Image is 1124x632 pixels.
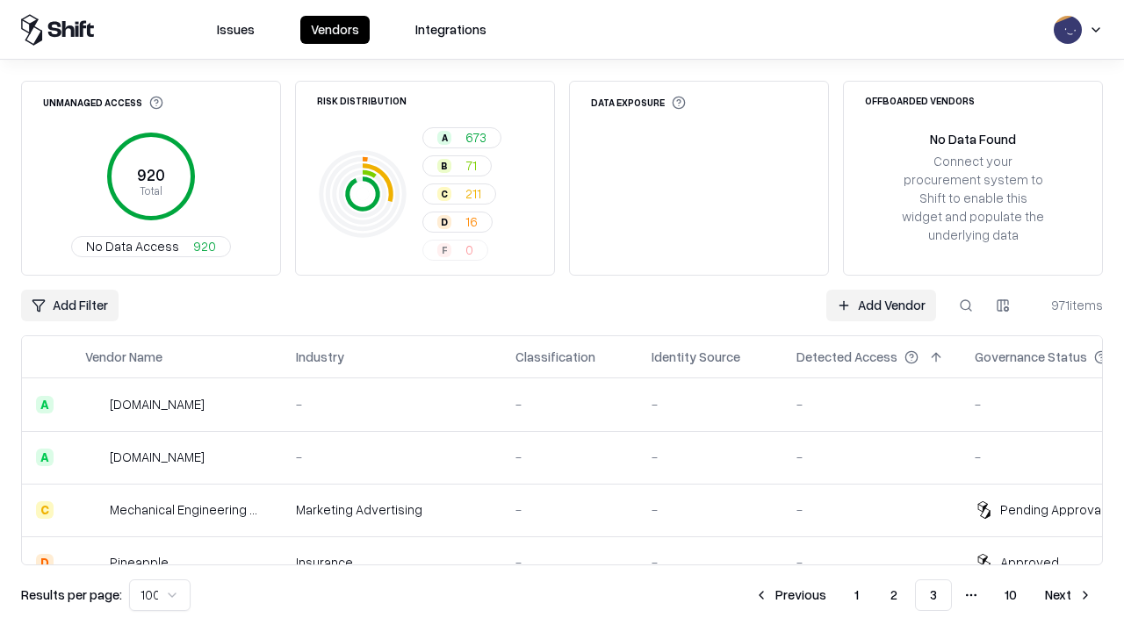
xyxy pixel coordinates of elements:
div: Governance Status [975,348,1087,366]
div: - [515,553,623,571]
span: 16 [465,212,478,231]
div: Mechanical Engineering World [110,500,268,519]
div: C [437,187,451,201]
div: Pineapple [110,553,169,571]
div: Risk Distribution [317,96,407,105]
div: A [36,396,54,413]
button: 1 [840,579,873,611]
div: - [796,448,947,466]
button: Integrations [405,16,497,44]
div: - [796,553,947,571]
div: Identity Source [652,348,740,366]
span: 71 [465,156,477,175]
button: 2 [876,579,911,611]
div: 971 items [1033,296,1103,314]
img: automat-it.com [85,396,103,413]
div: - [652,448,768,466]
button: A673 [422,127,501,148]
div: Insurance [296,553,487,571]
button: Vendors [300,16,370,44]
div: - [515,448,623,466]
div: - [296,395,487,413]
div: Unmanaged Access [43,96,163,110]
button: Add Filter [21,290,119,321]
span: 211 [465,184,481,203]
button: B71 [422,155,492,176]
div: Pending Approval [1000,500,1104,519]
div: No Data Found [930,130,1016,148]
div: - [515,500,623,519]
div: Industry [296,348,344,366]
div: Offboarded Vendors [865,96,975,105]
img: madisonlogic.com [85,449,103,466]
div: D [437,215,451,229]
button: Previous [744,579,837,611]
div: - [796,395,947,413]
nav: pagination [744,579,1103,611]
div: - [652,395,768,413]
button: D16 [422,212,493,233]
div: A [36,449,54,466]
div: - [796,500,947,519]
tspan: Total [140,183,162,197]
div: Detected Access [796,348,897,366]
button: 10 [991,579,1031,611]
span: 920 [193,237,216,255]
div: - [652,500,768,519]
button: 3 [915,579,952,611]
div: C [36,501,54,519]
div: - [515,395,623,413]
img: Pineapple [85,554,103,571]
div: Vendor Name [85,348,162,366]
div: - [652,553,768,571]
button: No Data Access920 [71,236,231,257]
div: A [437,131,451,145]
div: Classification [515,348,595,366]
div: Connect your procurement system to Shift to enable this widget and populate the underlying data [900,152,1046,245]
a: Add Vendor [826,290,936,321]
p: Results per page: [21,585,122,604]
div: Data Exposure [591,96,686,110]
div: B [437,159,451,173]
button: Next [1034,579,1103,611]
img: Mechanical Engineering World [85,501,103,519]
span: No Data Access [86,237,179,255]
div: Approved [1000,553,1059,571]
div: Marketing Advertising [296,500,487,519]
div: [DOMAIN_NAME] [110,395,205,413]
button: Issues [206,16,265,44]
div: [DOMAIN_NAME] [110,448,205,466]
button: C211 [422,183,496,205]
tspan: 920 [137,165,165,184]
div: D [36,554,54,571]
span: 673 [465,128,486,147]
div: - [296,448,487,466]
